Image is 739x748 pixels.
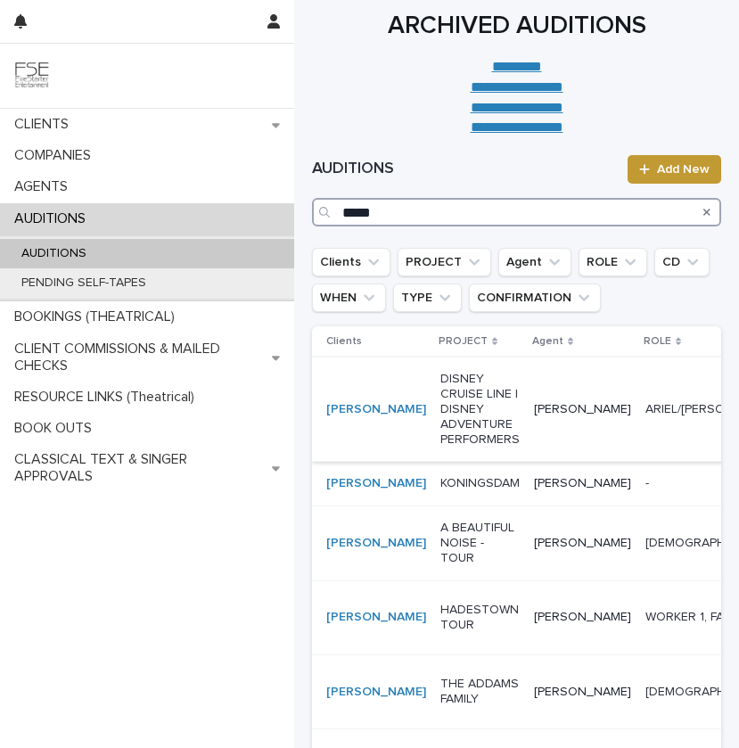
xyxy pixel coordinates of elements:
p: COMPANIES [7,147,105,164]
p: [PERSON_NAME] [534,685,631,700]
a: [PERSON_NAME] [326,476,426,491]
p: PENDING SELF-TAPES [7,275,160,291]
p: BOOK OUTS [7,420,106,437]
p: Clients [326,332,362,351]
button: Agent [498,248,571,276]
p: PROJECT [439,332,488,351]
p: A BEAUTIFUL NOISE - TOUR [440,521,520,565]
a: [PERSON_NAME] [326,536,426,551]
button: TYPE [393,284,462,312]
p: - [645,473,653,491]
p: THE ADDAMS FAMILY [440,677,520,707]
p: [PERSON_NAME] [534,476,631,491]
button: PROJECT [398,248,491,276]
p: [PERSON_NAME] [534,536,631,551]
a: [PERSON_NAME] [326,685,426,700]
input: Search [312,198,721,226]
h1: AUDITIONS [312,159,617,180]
a: Add New [628,155,721,184]
button: ROLE [579,248,647,276]
p: AGENTS [7,178,82,195]
p: DISNEY CRUISE LINE | DISNEY ADVENTURE PERFORMERS [440,372,520,447]
button: Clients [312,248,390,276]
p: CLIENTS [7,116,83,133]
button: WHEN [312,284,386,312]
h1: ARCHIVED AUDITIONS [312,10,721,43]
p: [PERSON_NAME] [534,610,631,625]
p: AUDITIONS [7,210,100,227]
p: AUDITIONS [7,246,101,261]
p: BOOKINGS (THEATRICAL) [7,308,189,325]
p: CLIENT COMMISSIONS & MAILED CHECKS [7,341,272,374]
p: Agent [532,332,563,351]
span: Add New [657,163,710,176]
p: CLASSICAL TEXT & SINGER APPROVALS [7,451,272,485]
p: RESOURCE LINKS (Theatrical) [7,389,209,406]
p: [PERSON_NAME] [534,402,631,417]
button: CD [654,248,710,276]
p: ROLE [644,332,671,351]
button: CONFIRMATION [469,284,601,312]
p: KONINGSDAM [440,476,520,491]
img: 9JgRvJ3ETPGCJDhvPVA5 [14,58,50,94]
p: HADESTOWN TOUR [440,603,520,633]
a: [PERSON_NAME] [326,610,426,625]
a: [PERSON_NAME] [326,402,426,417]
